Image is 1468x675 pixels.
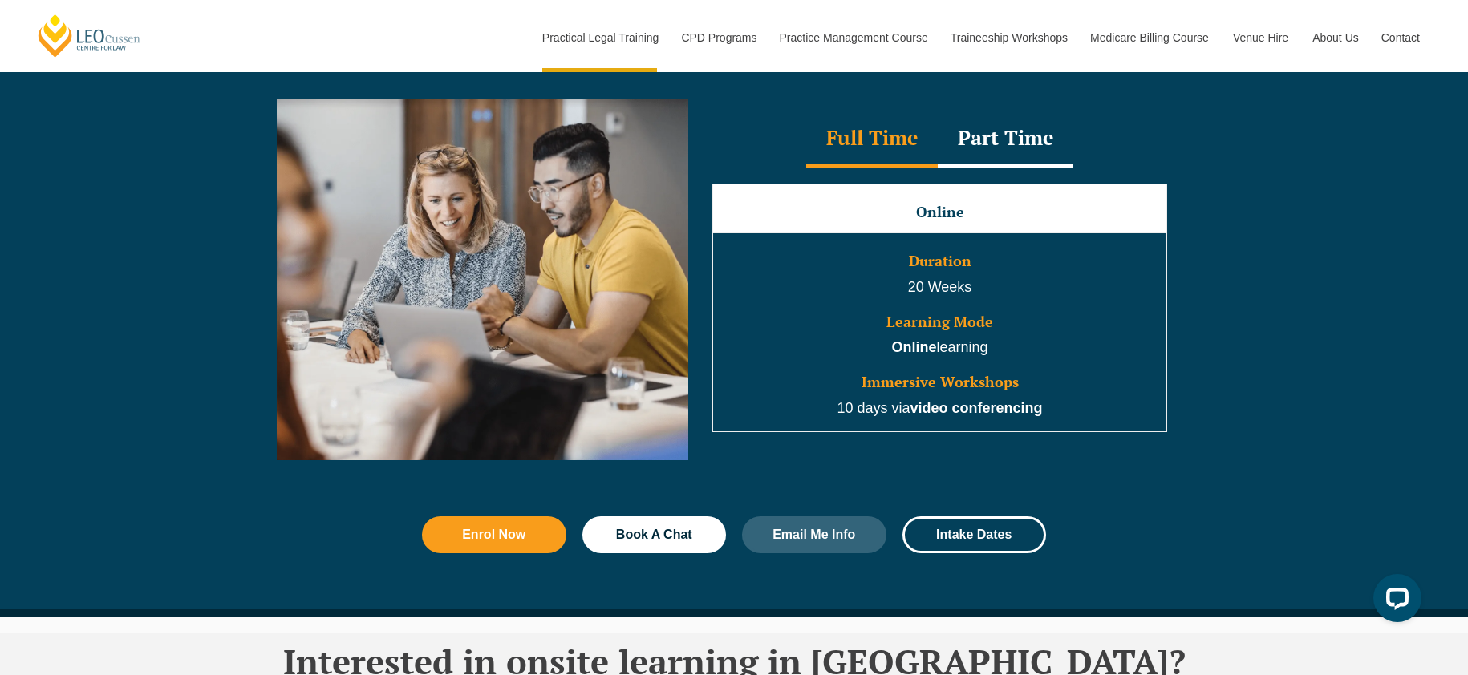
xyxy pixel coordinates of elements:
a: Email Me Info [742,516,886,553]
div: Full Time [806,111,938,168]
span: Email Me Info [773,528,855,541]
a: Medicare Billing Course [1078,3,1221,72]
a: About Us [1300,3,1369,72]
a: Practical Legal Training [530,3,670,72]
a: [PERSON_NAME] Centre for Law [36,13,143,59]
span: Book A Chat [616,528,692,541]
p: learning [715,337,1165,358]
a: Contact [1369,3,1432,72]
strong: Online [891,339,936,355]
p: 20 Weeks [715,277,1165,298]
a: Intake Dates [902,516,1047,553]
a: Traineeship Workshops [939,3,1078,72]
a: Book A Chat [582,516,727,553]
p: 10 days via [715,398,1165,419]
span: Enrol Now [462,528,525,541]
h3: Learning Mode [715,314,1165,330]
a: CPD Programs [669,3,767,72]
h3: Immersive Workshops [715,374,1165,390]
span: Intake Dates [936,528,1012,541]
a: Practice Management Course [768,3,939,72]
strong: video conferencing [910,400,1043,416]
a: Enrol Now [422,516,566,553]
h3: Online [715,204,1165,220]
a: Venue Hire [1221,3,1300,72]
iframe: LiveChat chat widget [1361,568,1428,635]
h3: Duration [715,253,1165,269]
div: Part Time [938,111,1073,168]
